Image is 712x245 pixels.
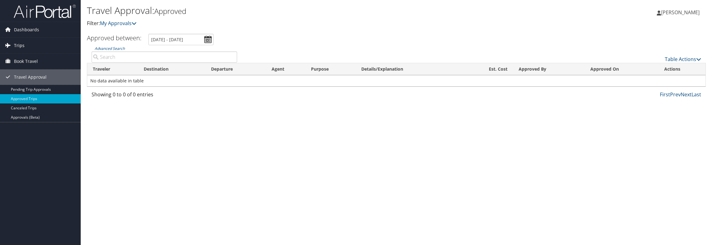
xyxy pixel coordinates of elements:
[659,63,705,75] th: Actions
[14,54,38,69] span: Book Travel
[461,63,513,75] th: Est. Cost: activate to sort column ascending
[585,63,659,75] th: Approved On: activate to sort column ascending
[14,22,39,37] span: Dashboards
[266,63,305,75] th: Agent
[92,91,237,101] div: Showing 0 to 0 of 0 entries
[14,69,47,85] span: Travel Approval
[305,63,356,75] th: Purpose
[87,4,499,17] h1: Travel Approval:
[670,91,681,98] a: Prev
[513,63,585,75] th: Approved By: activate to sort column ascending
[92,51,237,63] input: Advanced Search
[148,34,214,45] input: [DATE] - [DATE]
[87,75,705,86] td: No data available in table
[660,91,670,98] a: First
[87,20,499,28] p: Filter:
[692,91,701,98] a: Last
[87,63,138,75] th: Traveler: activate to sort column ascending
[661,9,700,16] span: [PERSON_NAME]
[205,63,266,75] th: Departure: activate to sort column ascending
[100,20,137,27] a: My Approvals
[356,63,462,75] th: Details/Explanation
[665,56,701,63] a: Table Actions
[681,91,692,98] a: Next
[14,4,76,19] img: airportal-logo.png
[657,3,706,22] a: [PERSON_NAME]
[95,46,125,51] a: Advanced Search
[138,63,205,75] th: Destination: activate to sort column ascending
[87,34,142,42] h3: Approved between:
[14,38,25,53] span: Trips
[154,6,186,16] small: Approved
